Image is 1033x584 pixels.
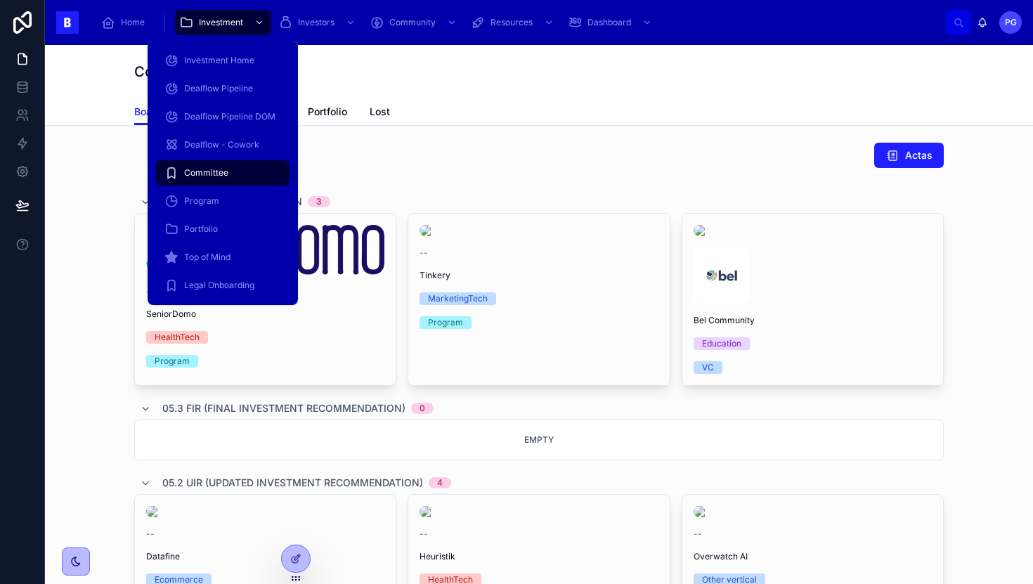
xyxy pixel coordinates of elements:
span: Program [184,195,219,207]
div: Program [428,316,463,329]
span: Actas [905,148,933,162]
a: Dashboard [564,10,659,35]
a: Investment [175,10,271,35]
a: Investors [274,10,363,35]
a: Bel-COmmunity_Logo.pngBel CommunityEducationVC [682,213,944,386]
span: Investors [298,17,334,28]
span: Home [121,17,145,28]
div: VC [702,361,714,374]
a: Committee [156,160,290,186]
span: Top of Mind [184,252,230,263]
img: view [694,225,932,236]
span: Resources [490,17,533,28]
a: Community [365,10,464,35]
span: Community [389,17,436,28]
a: Resources [467,10,561,35]
span: Investment Home [184,55,254,66]
span: Heuristik [420,551,658,562]
a: Board [134,99,162,126]
div: HealthTech [155,331,200,344]
span: Dealflow - Cowork [184,139,259,150]
span: Tinkery [420,270,658,281]
a: Dealflow Pipeline DOM [156,104,290,129]
span: -- [146,286,155,297]
span: Portfolio [308,105,347,119]
span: PG [1005,17,1017,28]
span: Dealflow Pipeline DOM [184,111,275,122]
span: Dashboard [587,17,631,28]
span: Datafine [146,551,384,562]
div: 3 [316,196,322,207]
div: 4 [437,477,443,488]
img: logo-datafine-minusculas-fav.png [146,506,384,517]
button: Actas [874,143,944,168]
div: MarketingTech [428,292,488,305]
span: 05.2 UIR (Updated Investment Recommendation) [162,476,423,490]
a: --SeniorDomoHealthTechProgram [134,213,396,386]
span: Investment [199,17,243,28]
img: Tinkery-Logo-600px.jpeg [420,225,658,236]
a: Lost [370,99,390,127]
a: Top of Mind [156,245,290,270]
a: Portfolio [156,216,290,242]
a: Investment Home [156,48,290,73]
div: Education [702,337,741,350]
a: Dealflow - Cowork [156,132,290,157]
span: Board [134,105,162,119]
span: -- [420,528,428,540]
div: Program [155,355,190,368]
span: -- [420,247,428,259]
span: -- [146,528,155,540]
a: Portfolio [308,99,347,127]
span: Legal Onboarding [184,280,254,291]
div: scrollable content [90,7,946,38]
a: --TinkeryMarketingTechProgram [408,213,670,386]
span: -- [694,528,702,540]
span: SeniorDomo [146,309,384,320]
span: Empty [524,434,554,445]
img: Logo_azul-01.png [420,506,658,517]
span: Portfolio [184,223,218,235]
img: image-5-.png [694,506,932,517]
span: Bel Community [694,315,932,326]
img: App logo [56,11,79,34]
a: Legal Onboarding [156,273,290,298]
img: images [146,225,384,275]
h1: Committee [134,62,209,82]
img: Bel-COmmunity_Logo.png [694,247,750,304]
span: 05.3 FIR (Final Investment Recommendation) [162,401,405,415]
span: Overwatch AI [694,551,932,562]
span: Committee [184,167,228,179]
div: 0 [420,403,425,414]
a: Home [97,10,155,35]
span: Dealflow Pipeline [184,83,253,94]
span: Lost [370,105,390,119]
a: Dealflow Pipeline [156,76,290,101]
a: Program [156,188,290,214]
